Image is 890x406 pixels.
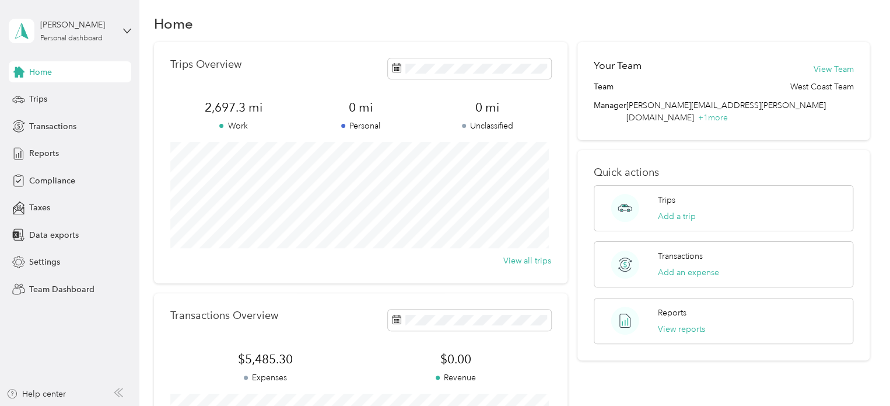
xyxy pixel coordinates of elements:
[40,35,103,42] div: Personal dashboard
[790,81,853,93] span: West Coast Team
[170,351,360,367] span: $5,485.30
[297,120,424,132] p: Personal
[170,58,241,71] p: Trips Overview
[658,250,703,262] p: Transactions
[658,307,686,319] p: Reports
[170,99,297,116] span: 2,697.3 mi
[29,175,75,187] span: Compliance
[29,93,47,105] span: Trips
[594,58,642,73] h2: Your Team
[658,266,719,279] button: Add an expense
[658,323,705,335] button: View reports
[154,18,193,30] h1: Home
[698,113,728,123] span: + 1 more
[825,341,890,406] iframe: Everlance-gr Chat Button Frame
[29,66,52,78] span: Home
[360,351,551,367] span: $0.00
[29,120,76,133] span: Transactions
[658,194,675,206] p: Trips
[594,81,614,93] span: Team
[503,255,551,267] button: View all trips
[29,283,94,296] span: Team Dashboard
[6,388,66,400] button: Help center
[813,63,853,75] button: View Team
[29,202,50,214] span: Taxes
[29,229,79,241] span: Data exports
[297,99,424,116] span: 0 mi
[170,310,278,322] p: Transactions Overview
[594,166,853,179] p: Quick actions
[170,120,297,132] p: Work
[424,120,551,132] p: Unclassified
[658,210,696,223] button: Add a trip
[40,19,113,31] div: [PERSON_NAME]
[626,100,826,123] span: [PERSON_NAME][EMAIL_ADDRESS][PERSON_NAME][DOMAIN_NAME]
[594,99,626,124] span: Manager
[29,256,60,268] span: Settings
[29,147,59,159] span: Reports
[360,372,551,384] p: Revenue
[170,372,360,384] p: Expenses
[424,99,551,116] span: 0 mi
